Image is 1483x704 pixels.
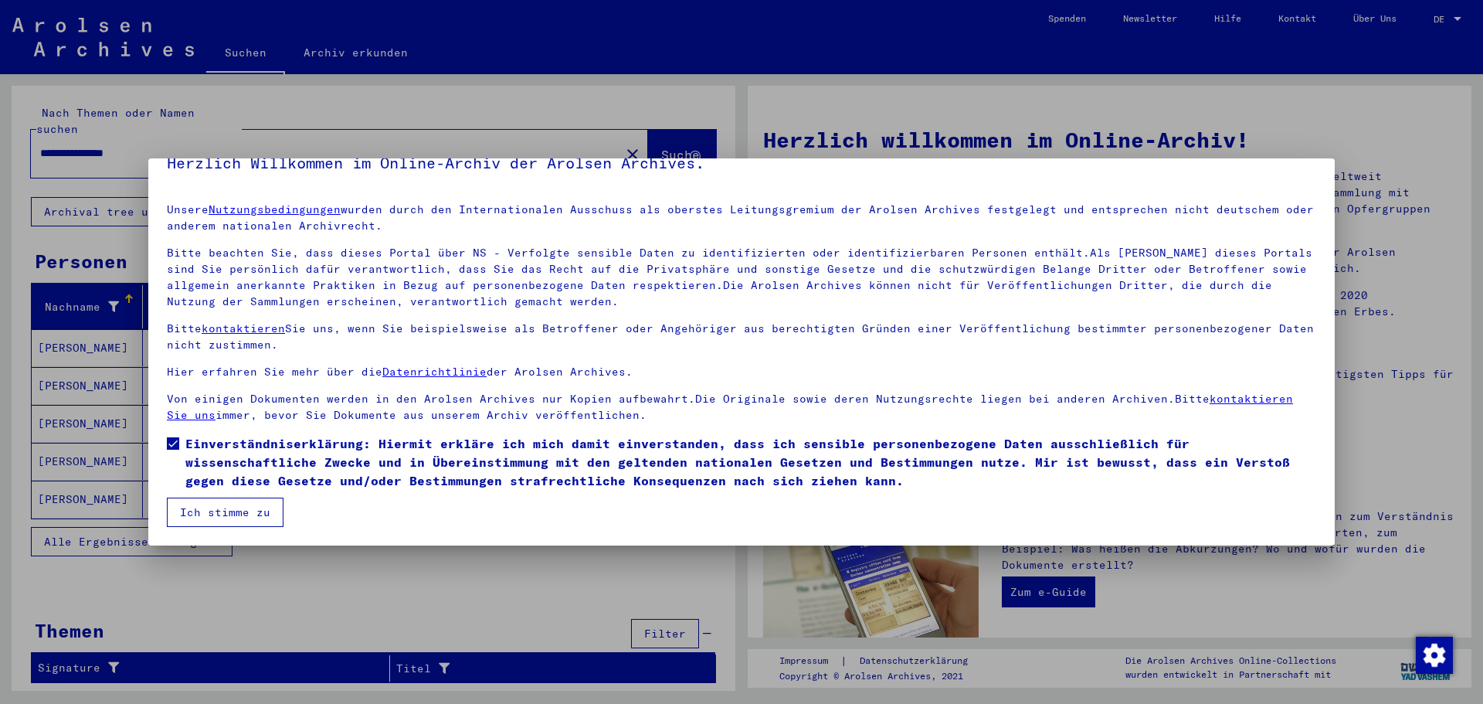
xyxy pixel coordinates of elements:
button: Ich stimme zu [167,498,283,527]
a: kontaktieren Sie uns [167,392,1293,422]
div: Zustimmung ändern [1415,636,1452,673]
h5: Herzlich Willkommen im Online-Archiv der Arolsen Archives. [167,151,1316,175]
span: Einverständniserklärung: Hiermit erkläre ich mich damit einverstanden, dass ich sensible personen... [185,434,1316,490]
p: Von einigen Dokumenten werden in den Arolsen Archives nur Kopien aufbewahrt.Die Originale sowie d... [167,391,1316,423]
img: Zustimmung ändern [1416,637,1453,674]
a: Nutzungsbedingungen [209,202,341,216]
p: Hier erfahren Sie mehr über die der Arolsen Archives. [167,364,1316,380]
a: Datenrichtlinie [382,365,487,379]
p: Bitte Sie uns, wenn Sie beispielsweise als Betroffener oder Angehöriger aus berechtigten Gründen ... [167,321,1316,353]
p: Unsere wurden durch den Internationalen Ausschuss als oberstes Leitungsgremium der Arolsen Archiv... [167,202,1316,234]
p: Bitte beachten Sie, dass dieses Portal über NS - Verfolgte sensible Daten zu identifizierten oder... [167,245,1316,310]
a: kontaktieren [202,321,285,335]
